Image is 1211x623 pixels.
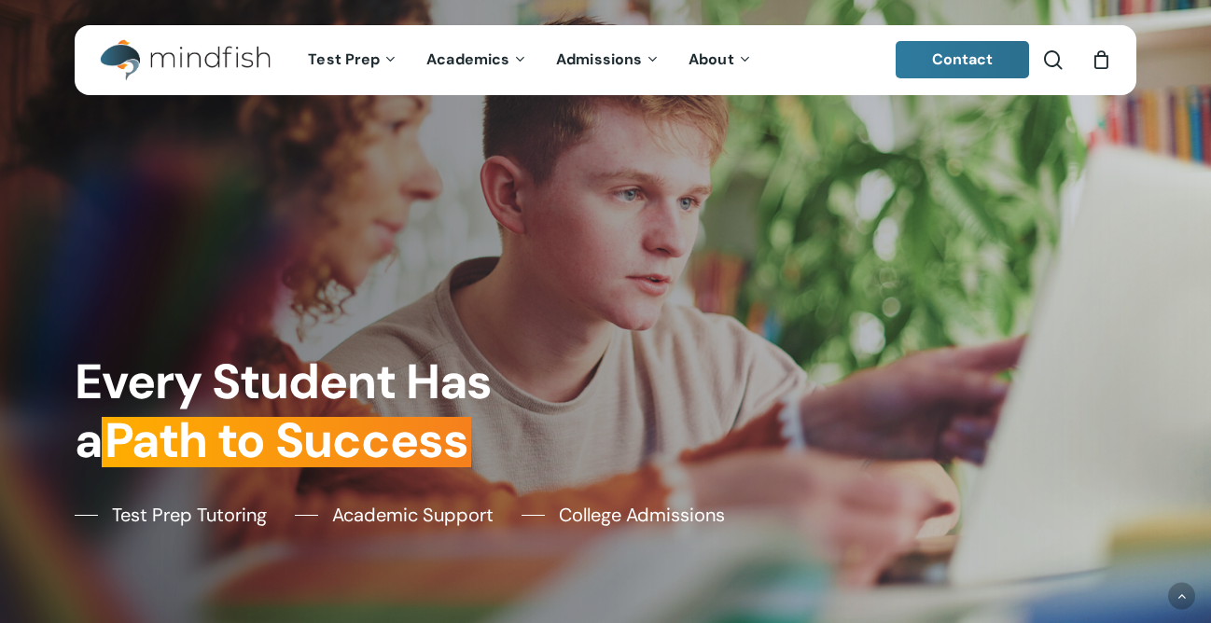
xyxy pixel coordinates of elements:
[75,353,594,469] h1: Every Student Has a
[102,408,471,472] em: Path to Success
[332,501,494,529] span: Academic Support
[75,25,1136,95] header: Main Menu
[788,485,1185,597] iframe: Chatbot
[295,501,494,529] a: Academic Support
[896,41,1030,78] a: Contact
[932,49,994,69] span: Contact
[522,501,725,529] a: College Admissions
[308,49,380,69] span: Test Prep
[675,52,767,68] a: About
[75,501,267,529] a: Test Prep Tutoring
[1091,49,1111,70] a: Cart
[542,52,675,68] a: Admissions
[112,501,267,529] span: Test Prep Tutoring
[559,501,725,529] span: College Admissions
[689,49,734,69] span: About
[294,52,412,68] a: Test Prep
[412,52,542,68] a: Academics
[426,49,509,69] span: Academics
[294,25,766,95] nav: Main Menu
[556,49,642,69] span: Admissions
